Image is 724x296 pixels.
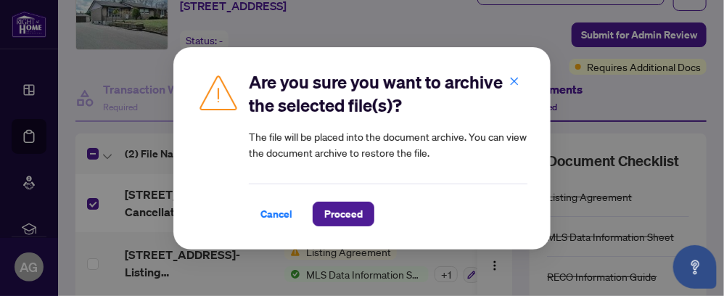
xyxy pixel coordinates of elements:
button: Proceed [313,202,374,226]
span: Cancel [260,202,292,226]
span: Proceed [324,202,363,226]
span: close [509,75,519,86]
h2: Are you sure you want to archive the selected file(s)? [249,70,527,117]
img: Caution Icon [197,70,240,114]
button: Cancel [249,202,304,226]
button: Open asap [673,245,717,289]
article: The file will be placed into the document archive. You can view the document archive to restore t... [249,128,527,160]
